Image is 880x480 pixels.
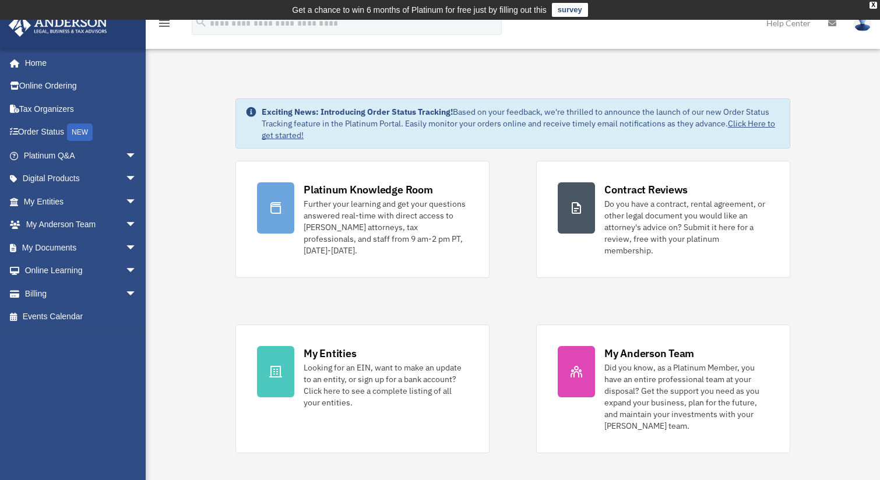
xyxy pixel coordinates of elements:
div: NEW [67,123,93,141]
a: My Entitiesarrow_drop_down [8,190,154,213]
div: Contract Reviews [604,182,688,197]
span: arrow_drop_down [125,144,149,168]
a: Platinum Knowledge Room Further your learning and get your questions answered real-time with dire... [235,161,490,278]
a: Home [8,51,149,75]
a: Platinum Q&Aarrow_drop_down [8,144,154,167]
a: My Entities Looking for an EIN, want to make an update to an entity, or sign up for a bank accoun... [235,324,490,453]
a: menu [157,20,171,30]
div: Based on your feedback, we're thrilled to announce the launch of our new Order Status Tracking fe... [262,106,780,141]
div: Get a chance to win 6 months of Platinum for free just by filling out this [292,3,547,17]
a: survey [552,3,588,17]
div: Do you have a contract, rental agreement, or other legal document you would like an attorney's ad... [604,198,769,256]
a: My Anderson Team Did you know, as a Platinum Member, you have an entire professional team at your... [536,324,790,453]
a: Order StatusNEW [8,121,154,144]
span: arrow_drop_down [125,167,149,191]
strong: Exciting News: Introducing Order Status Tracking! [262,107,453,117]
div: Looking for an EIN, want to make an update to an entity, or sign up for a bank account? Click her... [304,362,468,408]
a: Digital Productsarrow_drop_down [8,167,154,190]
i: menu [157,16,171,30]
a: Click Here to get started! [262,118,775,140]
a: Events Calendar [8,305,154,329]
span: arrow_drop_down [125,236,149,260]
div: Platinum Knowledge Room [304,182,433,197]
span: arrow_drop_down [125,282,149,306]
div: Further your learning and get your questions answered real-time with direct access to [PERSON_NAM... [304,198,468,256]
a: Tax Organizers [8,97,154,121]
i: search [195,16,207,29]
a: Contract Reviews Do you have a contract, rental agreement, or other legal document you would like... [536,161,790,278]
a: Online Learningarrow_drop_down [8,259,154,283]
img: User Pic [854,15,871,31]
img: Anderson Advisors Platinum Portal [5,14,111,37]
a: My Anderson Teamarrow_drop_down [8,213,154,237]
a: My Documentsarrow_drop_down [8,236,154,259]
div: Did you know, as a Platinum Member, you have an entire professional team at your disposal? Get th... [604,362,769,432]
a: Billingarrow_drop_down [8,282,154,305]
span: arrow_drop_down [125,259,149,283]
div: close [870,2,877,9]
a: Online Ordering [8,75,154,98]
span: arrow_drop_down [125,190,149,214]
div: My Entities [304,346,356,361]
span: arrow_drop_down [125,213,149,237]
div: My Anderson Team [604,346,694,361]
